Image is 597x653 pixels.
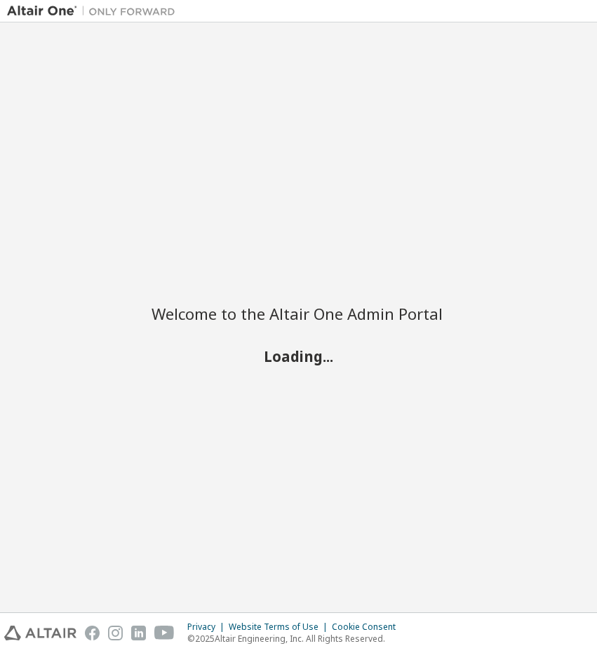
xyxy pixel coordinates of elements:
[131,626,146,640] img: linkedin.svg
[229,621,332,633] div: Website Terms of Use
[85,626,100,640] img: facebook.svg
[108,626,123,640] img: instagram.svg
[187,621,229,633] div: Privacy
[7,4,182,18] img: Altair One
[187,633,404,645] p: © 2025 Altair Engineering, Inc. All Rights Reserved.
[154,626,175,640] img: youtube.svg
[4,626,76,640] img: altair_logo.svg
[152,346,446,365] h2: Loading...
[332,621,404,633] div: Cookie Consent
[152,304,446,323] h2: Welcome to the Altair One Admin Portal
